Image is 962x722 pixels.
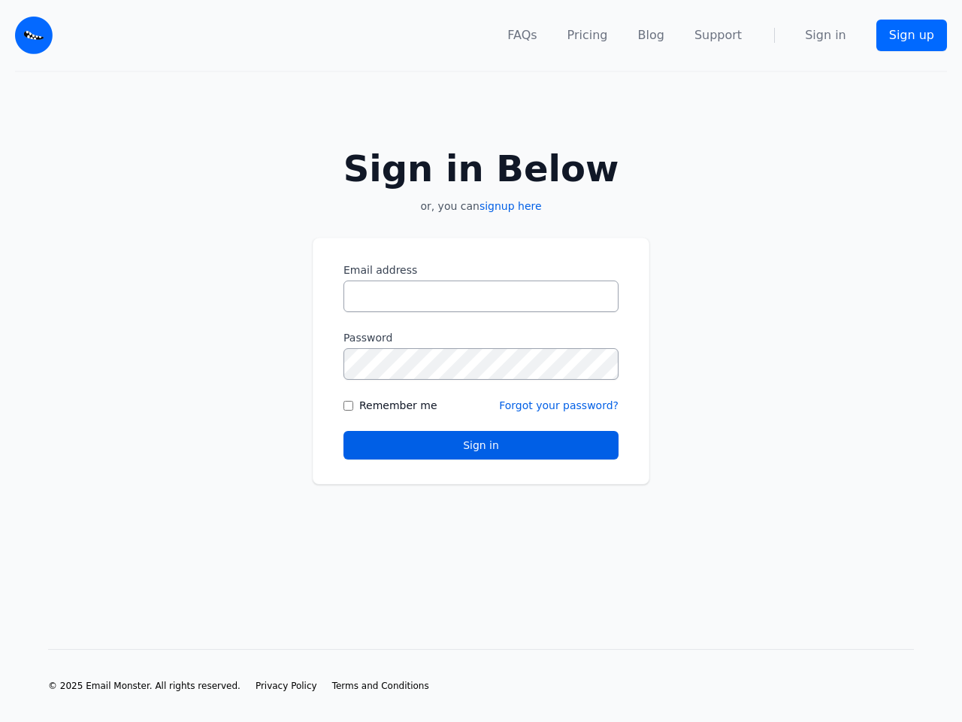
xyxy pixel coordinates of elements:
[15,17,53,54] img: Email Monster
[876,20,947,51] a: Sign up
[332,681,429,691] span: Terms and Conditions
[567,26,608,44] a: Pricing
[332,680,429,692] a: Terms and Conditions
[479,200,542,212] a: signup here
[359,398,437,413] label: Remember me
[638,26,664,44] a: Blog
[313,150,649,187] h2: Sign in Below
[343,262,619,278] label: Email address
[256,681,317,691] span: Privacy Policy
[805,26,846,44] a: Sign in
[48,680,240,692] li: © 2025 Email Monster. All rights reserved.
[313,199,649,214] p: or, you can
[343,431,619,460] button: Sign in
[694,26,742,44] a: Support
[507,26,537,44] a: FAQs
[256,680,317,692] a: Privacy Policy
[343,330,619,345] label: Password
[499,399,619,411] a: Forgot your password?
